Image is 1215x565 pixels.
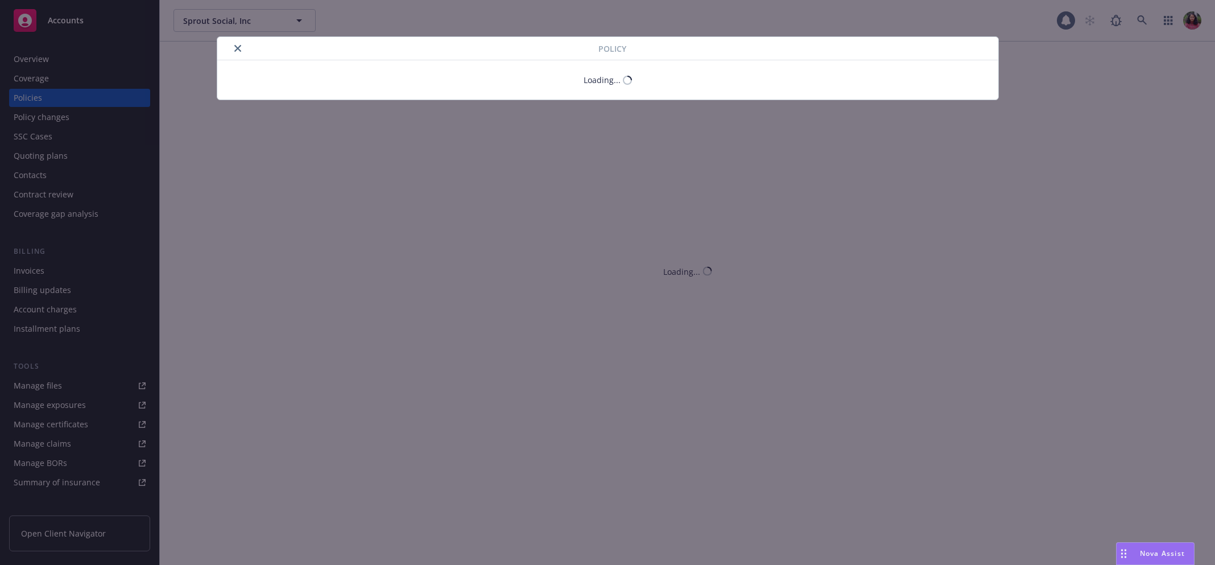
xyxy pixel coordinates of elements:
[1140,548,1185,558] span: Nova Assist
[1117,543,1131,564] div: Drag to move
[231,42,245,55] button: close
[584,74,621,86] div: Loading...
[598,43,626,55] span: Policy
[1116,542,1195,565] button: Nova Assist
